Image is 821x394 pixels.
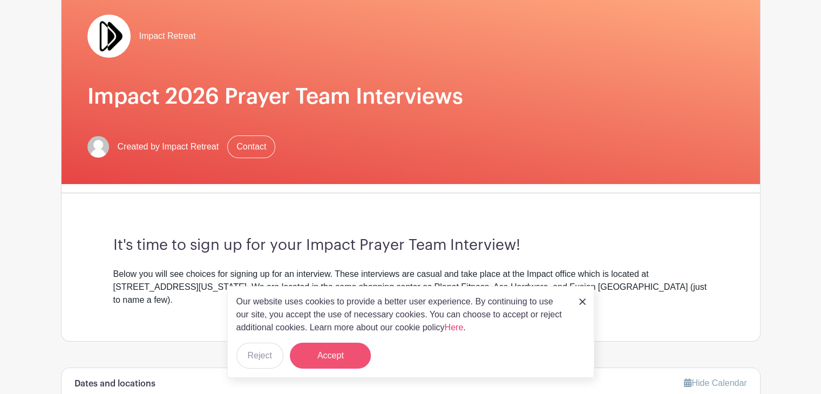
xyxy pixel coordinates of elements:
button: Reject [236,343,283,369]
img: close_button-5f87c8562297e5c2d7936805f587ecaba9071eb48480494691a3f1689db116b3.svg [579,298,586,305]
a: Here [445,323,464,332]
span: Impact Retreat [139,30,196,43]
div: Below you will see choices for signing up for an interview. These interviews are casual and take ... [113,268,708,307]
p: Our website uses cookies to provide a better user experience. By continuing to use our site, you ... [236,295,568,334]
h6: Dates and locations [74,379,155,389]
span: Created by Impact Retreat [118,140,219,153]
h1: Impact 2026 Prayer Team Interviews [87,84,734,110]
button: Accept [290,343,371,369]
img: default-ce2991bfa6775e67f084385cd625a349d9dcbb7a52a09fb2fda1e96e2d18dcdb.png [87,136,109,158]
h3: It's time to sign up for your Impact Prayer Team Interview! [113,236,708,255]
img: Double%20Arrow%20Logo.jpg [87,15,131,58]
a: Contact [227,135,275,158]
a: Hide Calendar [684,378,747,388]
